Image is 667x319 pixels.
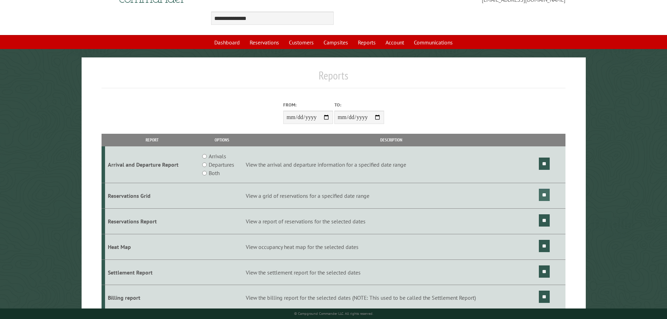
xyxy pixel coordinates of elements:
td: Heat Map [105,234,199,259]
label: Arrivals [209,152,226,160]
a: Communications [410,36,457,49]
label: Departures [209,160,234,169]
small: © Campground Commander LLC. All rights reserved. [294,311,373,316]
td: Arrival and Departure Report [105,146,199,183]
td: Billing report [105,285,199,311]
td: View a grid of reservations for a specified date range [245,183,538,209]
td: View the settlement report for the selected dates [245,259,538,285]
a: Reports [354,36,380,49]
a: Campsites [319,36,352,49]
a: Account [381,36,408,49]
td: View a report of reservations for the selected dates [245,209,538,234]
h1: Reports [102,69,566,88]
th: Description [245,134,538,146]
a: Dashboard [210,36,244,49]
label: Both [209,169,220,177]
th: Options [199,134,244,146]
td: View the billing report for the selected dates (NOTE: This used to be called the Settlement Report) [245,285,538,311]
td: Settlement Report [105,259,199,285]
label: From: [283,102,333,108]
label: To: [334,102,384,108]
td: Reservations Report [105,209,199,234]
td: Reservations Grid [105,183,199,209]
td: View the arrival and departure information for a specified date range [245,146,538,183]
a: Reservations [245,36,283,49]
td: View occupancy heat map for the selected dates [245,234,538,259]
a: Customers [285,36,318,49]
th: Report [105,134,199,146]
